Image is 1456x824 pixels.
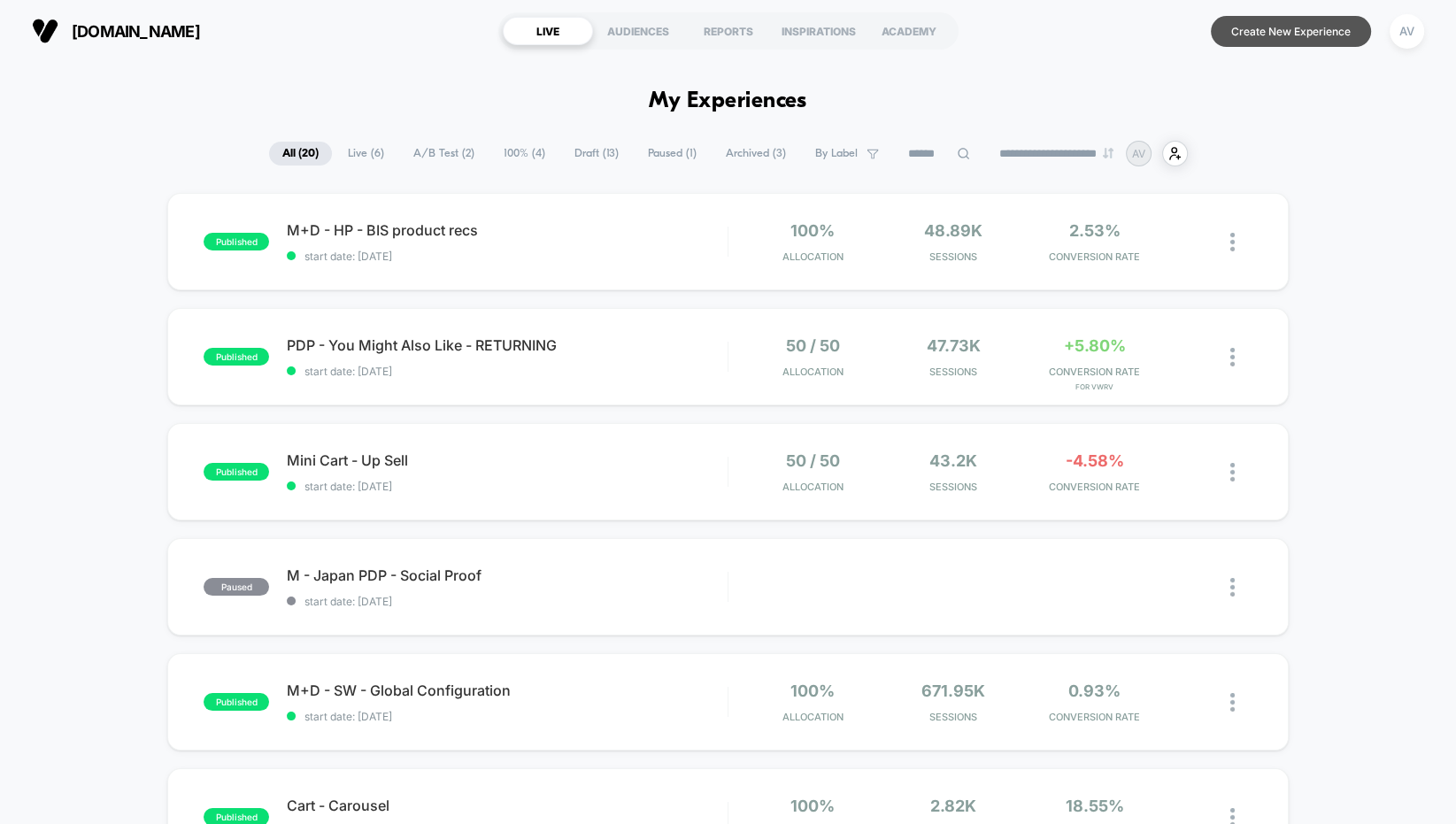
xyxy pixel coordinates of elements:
button: Create New Experience [1211,16,1371,47]
img: close [1230,463,1235,481]
span: 2.53% [1069,221,1121,240]
p: AV [1132,147,1145,160]
img: close [1230,233,1235,251]
div: REPORTS [683,17,774,45]
span: published [204,463,269,481]
button: AV [1384,13,1429,50]
span: Sessions [888,711,1020,723]
button: [DOMAIN_NAME] [27,17,205,45]
div: INSPIRATIONS [774,17,864,45]
span: Allocation [782,711,843,723]
span: CONVERSION RATE [1028,366,1160,378]
span: start date: [DATE] [287,250,728,263]
span: Sessions [888,481,1020,493]
span: 671.95k [921,682,985,700]
span: paused [204,578,269,596]
span: +5.80% [1064,336,1126,355]
span: CONVERSION RATE [1028,711,1160,723]
span: M+D - SW - Global Configuration [287,682,728,699]
div: LIVE [503,17,593,45]
span: 50 / 50 [785,336,839,355]
span: start date: [DATE] [287,710,728,723]
span: start date: [DATE] [287,480,728,493]
span: 47.73k [927,336,981,355]
span: Allocation [782,481,843,493]
span: CONVERSION RATE [1028,481,1160,493]
span: published [204,693,269,711]
span: 100% [790,797,835,815]
span: Allocation [782,366,843,378]
h1: My Experiences [649,89,807,114]
span: Paused ( 1 ) [635,142,710,166]
span: A/B Test ( 2 ) [400,142,488,166]
span: Allocation [782,250,843,263]
span: -4.58% [1066,451,1124,470]
img: close [1230,693,1235,712]
span: 2.82k [930,797,976,815]
span: start date: [DATE] [287,365,728,378]
span: 100% ( 4 ) [490,142,559,166]
span: All ( 20 ) [269,142,332,166]
img: end [1103,148,1113,158]
div: ACADEMY [864,17,954,45]
span: for VwRV [1028,382,1160,391]
span: Draft ( 13 ) [561,142,632,166]
span: CONVERSION RATE [1028,250,1160,263]
span: 50 / 50 [785,451,839,470]
span: 100% [790,682,835,700]
span: 100% [790,221,835,240]
span: Mini Cart - Up Sell [287,451,728,469]
span: Sessions [888,250,1020,263]
span: M+D - HP - BIS product recs [287,221,728,239]
span: 18.55% [1066,797,1124,815]
span: By Label [815,147,858,160]
span: Archived ( 3 ) [713,142,799,166]
span: 43.2k [929,451,977,470]
span: Live ( 6 ) [335,142,397,166]
span: 48.89k [924,221,982,240]
span: [DOMAIN_NAME] [72,22,200,41]
span: published [204,233,269,250]
span: Sessions [888,366,1020,378]
div: AUDIENCES [593,17,683,45]
span: start date: [DATE] [287,595,728,608]
span: 0.93% [1068,682,1121,700]
img: close [1230,578,1235,597]
img: Visually logo [32,18,58,44]
span: M - Japan PDP - Social Proof [287,566,728,584]
img: close [1230,348,1235,366]
span: Cart - Carousel [287,797,728,814]
span: PDP - You Might Also Like - RETURNING [287,336,728,354]
div: AV [1390,14,1424,49]
span: published [204,348,269,366]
